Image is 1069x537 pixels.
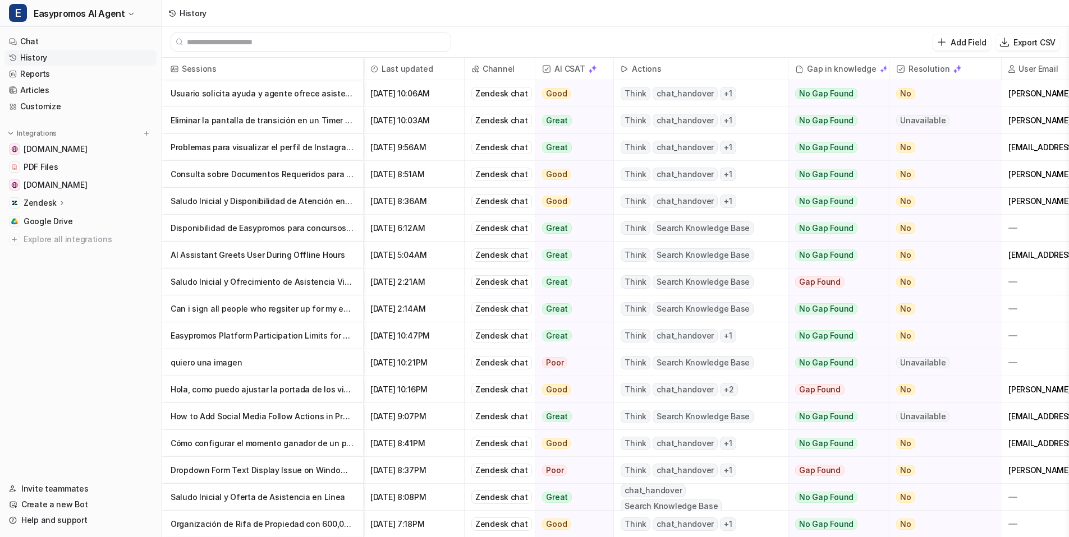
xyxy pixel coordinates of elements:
span: [DATE] 10:21PM [368,349,460,376]
span: Think [621,141,650,154]
span: No [896,465,915,476]
p: Add Field [951,36,986,48]
a: Reports [4,66,157,82]
button: No Gap Found [788,134,880,161]
span: Search Knowledge Base [653,221,754,235]
span: Explore all integrations [24,230,152,248]
span: Sessions [166,58,359,80]
img: expand menu [7,129,15,137]
span: AI CSAT [540,58,609,80]
img: Zendesk [11,200,18,206]
span: + 1 [720,87,736,100]
div: Zendesk chat [471,517,532,531]
span: No Gap Found [795,249,857,261]
span: Think [621,437,650,450]
span: [DATE] 2:21AM [368,268,460,295]
p: Saludo Inicial y Ofrecimiento de Asistencia Virtual [171,268,354,295]
a: Google DriveGoogle Drive [4,214,157,229]
p: Export CSV [1013,36,1056,48]
p: Zendesk [24,197,57,209]
span: + 1 [720,329,736,342]
div: Zendesk chat [471,168,532,181]
div: Zendesk chat [471,87,532,100]
span: Think [621,517,650,531]
div: Zendesk chat [471,437,532,450]
span: No [896,142,915,153]
a: Customize [4,99,157,114]
img: Google Drive [11,218,18,225]
button: No Gap Found [788,484,880,511]
span: Great [542,411,572,422]
span: Good [542,169,571,180]
p: AI Assistant Greets User During Offline Hours [171,242,354,268]
div: Zendesk chat [471,329,532,342]
span: E [9,4,27,22]
span: [DATE] 9:07PM [368,403,460,430]
button: No [889,322,992,349]
button: No Gap Found [788,215,880,242]
span: No Gap Found [795,411,857,422]
div: Zendesk chat [471,302,532,316]
button: No [889,215,992,242]
div: Zendesk chat [471,114,532,127]
button: Poor [535,457,607,484]
span: + 1 [720,195,736,208]
span: chat_handover [621,484,686,497]
div: Zendesk chat [471,464,532,477]
div: Zendesk chat [471,410,532,423]
p: Saludo Inicial y Disponibilidad de Atención en Easypromos [171,188,354,215]
span: [DATE] 6:12AM [368,215,460,242]
span: [DOMAIN_NAME] [24,179,87,191]
span: No [896,492,915,503]
span: Think [621,383,650,396]
span: No [896,276,915,288]
span: Good [542,438,571,449]
span: Great [542,249,572,261]
span: Easypromos AI Agent [34,6,125,21]
span: Gap Found [795,384,845,395]
button: No Gap Found [788,188,880,215]
span: Search Knowledge Base [653,356,754,369]
span: Great [542,276,572,288]
p: Dropdown Form Text Display Issue on Windows 11 [171,457,354,484]
img: PDF Files [11,164,18,170]
button: No [889,188,992,215]
span: Search Knowledge Base [621,499,722,513]
p: Consulta sobre Documentos Requeridos para el Registro en Easypromos [171,161,354,188]
button: No [889,484,992,511]
span: Great [542,303,572,314]
span: + 1 [720,464,736,477]
p: Can i sign all people who regsiter up for my email list? [171,295,354,322]
span: Think [621,248,650,262]
div: Zendesk chat [471,195,532,208]
span: Unavailable [896,357,949,368]
div: Gap in knowledge [793,58,884,80]
button: Great [535,322,607,349]
span: + 1 [720,141,736,154]
span: [DATE] 8:36AM [368,188,460,215]
button: No Gap Found [788,242,880,268]
img: menu_add.svg [143,129,150,137]
span: No Gap Found [795,519,857,530]
span: [DATE] 8:41PM [368,430,460,457]
button: No [889,295,992,322]
span: Google Drive [24,216,73,227]
span: Last updated [368,58,460,80]
span: [DATE] 8:08PM [368,484,460,511]
span: No Gap Found [795,330,857,341]
button: No Gap Found [788,430,880,457]
span: Great [542,492,572,503]
span: Think [621,221,650,235]
button: No [889,376,992,403]
span: Resolution [894,58,997,80]
button: Great [535,295,607,322]
span: [DATE] 10:16PM [368,376,460,403]
span: PDF Files [24,161,58,173]
div: Zendesk chat [471,221,532,235]
span: Think [621,464,650,477]
a: Help and support [4,512,157,528]
button: No Gap Found [788,161,880,188]
a: Explore all integrations [4,232,157,247]
span: + 2 [720,383,738,396]
p: Cómo configurar el momento ganador de un premio en Easypromos [171,430,354,457]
